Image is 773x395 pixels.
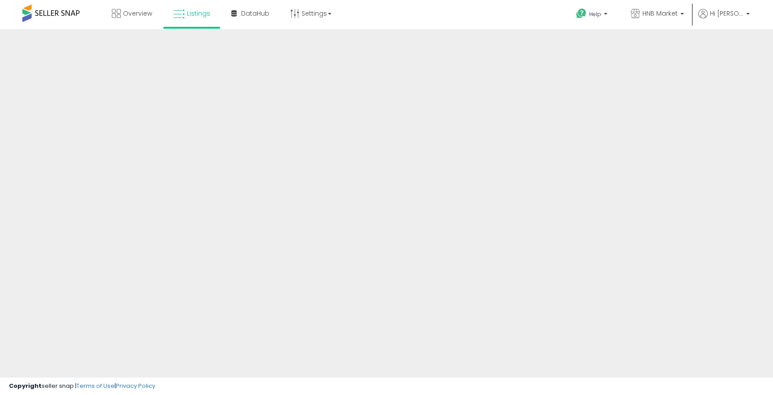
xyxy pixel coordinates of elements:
span: Overview [123,9,152,18]
span: Hi [PERSON_NAME] [710,9,743,18]
span: Help [589,10,601,18]
div: seller snap | | [9,382,155,391]
span: Listings [187,9,210,18]
a: Terms of Use [76,382,115,390]
a: Privacy Policy [116,382,155,390]
strong: Copyright [9,382,42,390]
span: HNB Market [642,9,678,18]
span: DataHub [241,9,269,18]
i: Get Help [576,8,587,19]
a: Help [569,1,616,29]
a: Hi [PERSON_NAME] [698,9,750,29]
